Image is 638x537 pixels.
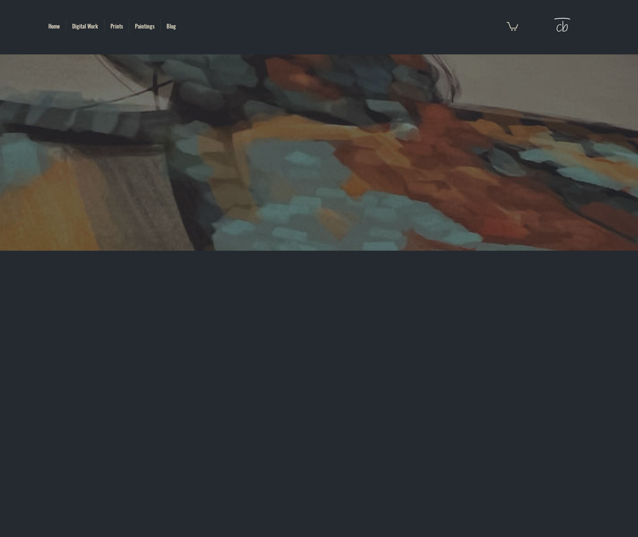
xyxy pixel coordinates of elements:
[69,19,101,34] p: Digital Work
[551,14,573,39] img: Cat Brooks Logo
[42,19,182,34] nav: Site
[42,19,66,34] a: Home
[66,19,104,34] a: Digital Work
[129,19,160,34] a: Paintings
[161,19,182,34] a: Blog
[163,19,179,34] p: Blog
[132,19,158,34] p: Paintings
[107,19,126,34] p: Prints
[104,19,129,34] a: Prints
[45,19,63,34] p: Home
